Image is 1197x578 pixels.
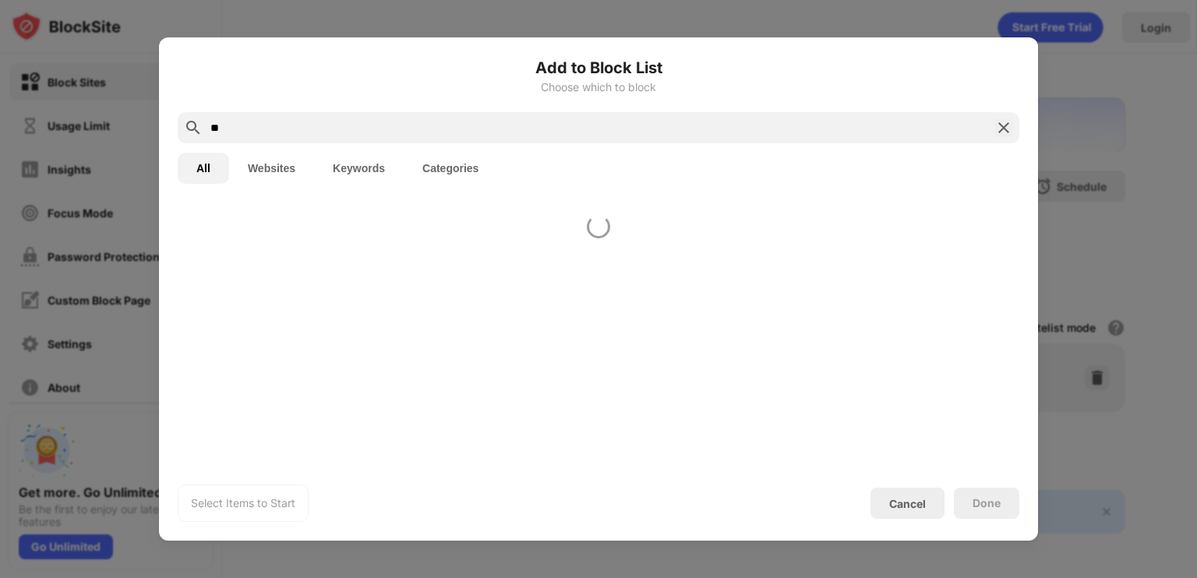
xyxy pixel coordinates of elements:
[191,495,295,511] div: Select Items to Start
[314,153,404,184] button: Keywords
[184,118,203,137] img: search.svg
[178,56,1019,79] h6: Add to Block List
[229,153,314,184] button: Websites
[994,118,1013,137] img: search-close
[889,497,926,510] div: Cancel
[404,153,497,184] button: Categories
[178,81,1019,93] div: Choose which to block
[178,153,229,184] button: All
[973,497,1001,509] div: Done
